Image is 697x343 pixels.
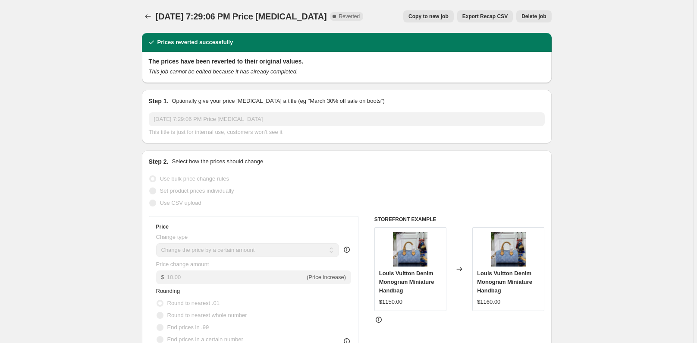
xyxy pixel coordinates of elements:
p: Select how the prices should change [172,157,263,166]
span: Reverted [339,13,360,20]
span: Rounding [156,288,180,294]
span: Set product prices individually [160,187,234,194]
span: $ [161,274,164,280]
span: Louis Vuitton Denim Monogram Miniature Handbag [477,270,532,294]
div: $1160.00 [477,298,500,306]
h3: Price [156,223,169,230]
span: Round to nearest .01 [167,300,220,306]
span: Louis Vuitton Denim Monogram Miniature Handbag [379,270,434,294]
span: [DATE] 7:29:06 PM Price [MEDICAL_DATA] [156,12,327,21]
img: tunde-store-louis-vuitton-denim-monogram-miniature-handbag-1173495594_80x.jpg [491,232,526,267]
img: tunde-store-louis-vuitton-denim-monogram-miniature-handbag-1173495594_80x.jpg [393,232,427,267]
div: help [342,245,351,254]
i: This job cannot be edited because it has already completed. [149,68,298,75]
h6: STOREFRONT EXAMPLE [374,216,545,223]
span: Price change amount [156,261,209,267]
span: Copy to new job [408,13,449,20]
input: -10.00 [167,270,305,284]
span: Delete job [521,13,546,20]
p: Optionally give your price [MEDICAL_DATA] a title (eg "March 30% off sale on boots") [172,97,384,105]
span: End prices in a certain number [167,336,243,343]
span: Round to nearest whole number [167,312,247,318]
span: Use bulk price change rules [160,175,229,182]
h2: Step 1. [149,97,169,105]
button: Price change jobs [142,10,154,22]
span: This title is just for internal use, customers won't see it [149,129,283,135]
span: Change type [156,234,188,240]
span: Use CSV upload [160,200,201,206]
button: Copy to new job [403,10,454,22]
h2: Prices reverted successfully [157,38,233,47]
h2: The prices have been reverted to their original values. [149,57,545,66]
span: (Price increase) [307,274,346,280]
span: Export Recap CSV [462,13,508,20]
div: $1150.00 [379,298,402,306]
button: Delete job [516,10,551,22]
h2: Step 2. [149,157,169,166]
span: End prices in .99 [167,324,209,330]
button: Export Recap CSV [457,10,513,22]
input: 30% off holiday sale [149,112,545,126]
